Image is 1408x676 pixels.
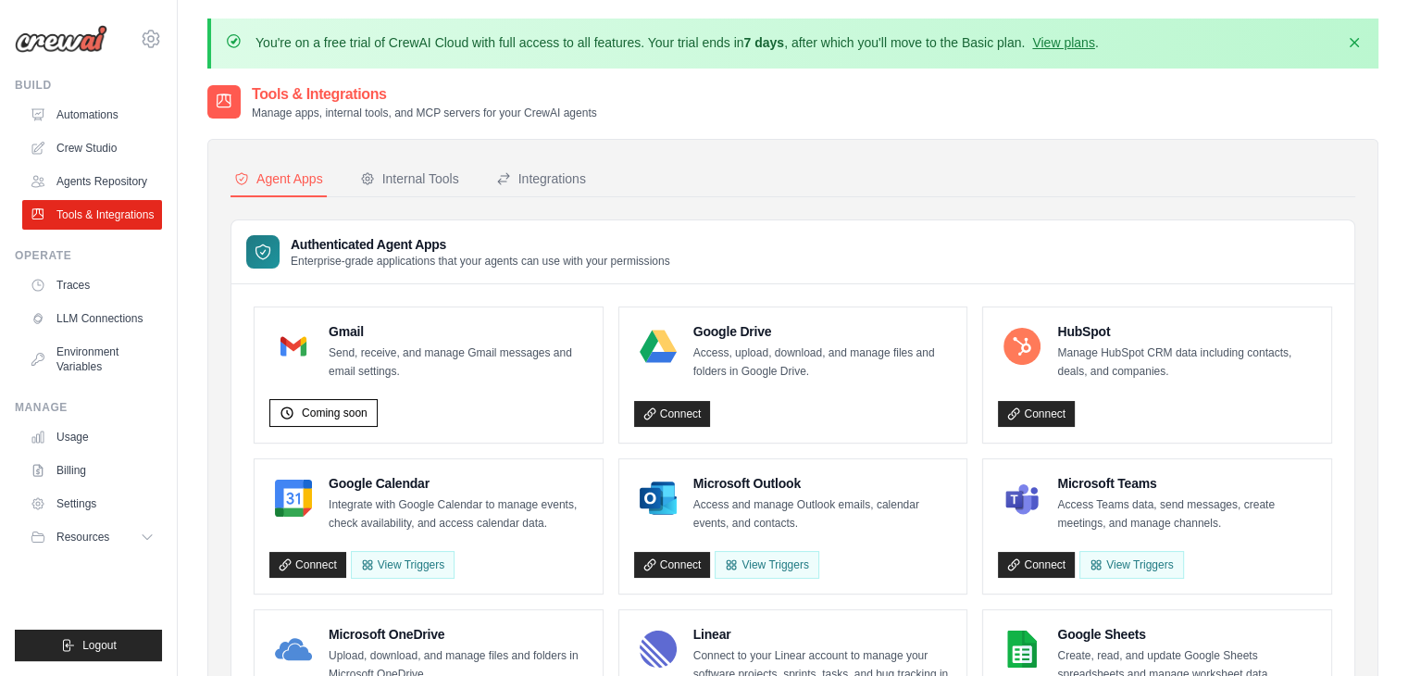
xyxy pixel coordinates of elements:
[22,489,162,519] a: Settings
[329,344,588,381] p: Send, receive, and manage Gmail messages and email settings.
[693,625,953,644] h4: Linear
[693,344,953,381] p: Access, upload, download, and manage files and folders in Google Drive.
[22,522,162,552] button: Resources
[693,322,953,341] h4: Google Drive
[252,83,597,106] h2: Tools & Integrations
[22,167,162,196] a: Agents Repository
[329,474,588,493] h4: Google Calendar
[291,254,670,269] p: Enterprise-grade applications that your agents can use with your permissions
[329,625,588,644] h4: Microsoft OneDrive
[1057,322,1316,341] h4: HubSpot
[743,35,784,50] strong: 7 days
[231,162,327,197] button: Agent Apps
[302,406,368,420] span: Coming soon
[356,162,463,197] button: Internal Tools
[640,328,677,365] img: Google Drive Logo
[269,552,346,578] a: Connect
[1003,480,1040,517] img: Microsoft Teams Logo
[234,169,323,188] div: Agent Apps
[275,631,312,668] img: Microsoft OneDrive Logo
[492,162,590,197] button: Integrations
[15,400,162,415] div: Manage
[82,638,117,653] span: Logout
[291,235,670,254] h3: Authenticated Agent Apps
[22,337,162,382] a: Environment Variables
[998,552,1075,578] a: Connect
[15,78,162,93] div: Build
[360,169,459,188] div: Internal Tools
[252,106,597,120] p: Manage apps, internal tools, and MCP servers for your CrewAI agents
[15,248,162,263] div: Operate
[1079,551,1183,579] : View Triggers
[640,480,677,517] img: Microsoft Outlook Logo
[715,551,818,579] : View Triggers
[693,496,953,532] p: Access and manage Outlook emails, calendar events, and contacts.
[22,304,162,333] a: LLM Connections
[1057,474,1316,493] h4: Microsoft Teams
[1003,631,1040,668] img: Google Sheets Logo
[1057,625,1316,644] h4: Google Sheets
[22,200,162,230] a: Tools & Integrations
[640,631,677,668] img: Linear Logo
[634,401,711,427] a: Connect
[329,322,588,341] h4: Gmail
[634,552,711,578] a: Connect
[1057,496,1316,532] p: Access Teams data, send messages, create meetings, and manage channels.
[693,474,953,493] h4: Microsoft Outlook
[22,100,162,130] a: Automations
[1003,328,1040,365] img: HubSpot Logo
[22,133,162,163] a: Crew Studio
[56,530,109,545] span: Resources
[22,456,162,485] a: Billing
[15,25,107,53] img: Logo
[351,551,455,579] button: View Triggers
[329,496,588,532] p: Integrate with Google Calendar to manage events, check availability, and access calendar data.
[275,328,312,365] img: Gmail Logo
[1032,35,1094,50] a: View plans
[22,422,162,452] a: Usage
[1057,344,1316,381] p: Manage HubSpot CRM data including contacts, deals, and companies.
[22,270,162,300] a: Traces
[255,33,1099,52] p: You're on a free trial of CrewAI Cloud with full access to all features. Your trial ends in , aft...
[496,169,586,188] div: Integrations
[998,401,1075,427] a: Connect
[275,480,312,517] img: Google Calendar Logo
[15,630,162,661] button: Logout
